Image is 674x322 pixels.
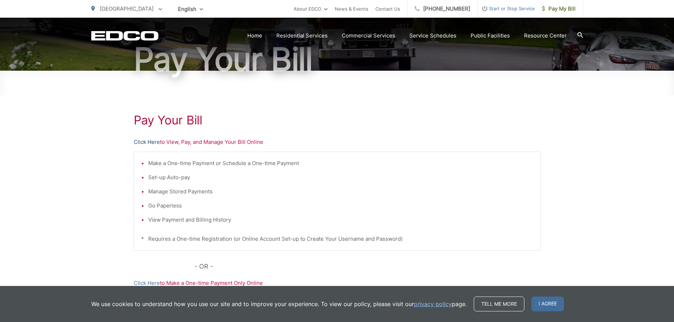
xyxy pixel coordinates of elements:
[276,31,328,40] a: Residential Services
[91,300,467,308] p: We use cookies to understand how you use our site and to improve your experience. To view our pol...
[91,31,159,41] a: EDCD logo. Return to the homepage.
[294,5,328,13] a: About EDCO
[471,31,510,40] a: Public Facilities
[195,261,541,272] p: - OR -
[474,297,524,311] a: Tell me more
[148,173,533,182] li: Set-up Auto-pay
[409,31,456,40] a: Service Schedules
[148,216,533,224] li: View Payment and Billing History
[247,31,262,40] a: Home
[134,113,541,127] h1: Pay Your Bill
[134,138,160,146] a: Click Here
[100,5,154,12] span: [GEOGRAPHIC_DATA]
[134,138,541,146] p: to View, Pay, and Manage Your Bill Online
[531,297,564,311] span: I agree
[134,279,541,287] p: to Make a One-time Payment Only Online
[542,5,576,13] span: Pay My Bill
[342,31,395,40] a: Commercial Services
[414,300,452,308] a: privacy policy
[148,187,533,196] li: Manage Stored Payments
[375,5,400,13] a: Contact Us
[524,31,567,40] a: Resource Center
[148,159,533,168] li: Make a One-time Payment or Schedule a One-time Payment
[141,235,533,243] p: * Requires a One-time Registration (or Online Account Set-up to Create Your Username and Password)
[134,279,160,287] a: Click Here
[148,201,533,210] li: Go Paperless
[173,3,208,15] span: English
[91,42,583,77] h1: Pay Your Bill
[335,5,368,13] a: News & Events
